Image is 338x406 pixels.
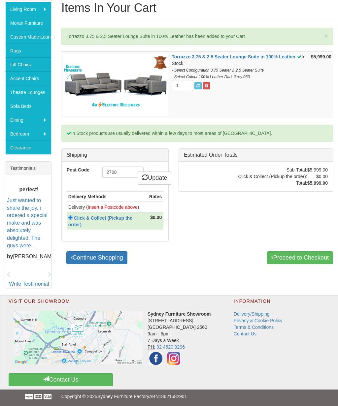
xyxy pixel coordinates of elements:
p: Copyright © 2025 ABN [61,390,277,403]
a: Privacy & Cookie Policy [234,318,283,323]
td: Click & Collect (Pickup the order): [238,173,307,180]
a: Torrazzo 3.75 & 2.5 Seater Lounge Suite in 100% Leather [172,54,296,59]
td: Delivery ( ) [67,202,148,212]
a: Write Testimonial [9,281,49,287]
a: Clearance [5,141,51,154]
img: Instagram [165,350,182,367]
label: Post Code [62,167,97,173]
strong: $5,999.00 [311,54,331,59]
td: $0.00 [307,173,328,180]
a: Delivery/Shipping [234,311,270,317]
a: Custom Made Lounges [5,30,51,44]
a: Just wanted to share the joy, i ordered a special make and was absolutely delighted. The guys wer... [7,198,48,248]
strong: $0.00 [150,215,162,220]
a: Dining [5,113,51,127]
a: Sofa Beds [5,99,51,113]
img: Facebook [148,350,164,367]
a: Moran Furniture [5,16,51,30]
td: $5,999.00 [307,167,328,173]
strong: Rates [149,194,162,199]
td: In Stock [170,51,309,118]
div: Torrazzo 3.75 & 2.5 Seater Lounge Suite in 100% Leather has been added to your Cart [61,28,333,45]
h3: Estimated Order Totals [184,152,328,158]
strong: Delivery Methods [68,194,107,199]
td: Total: [238,180,307,186]
b: perfect! [19,187,39,192]
a: Continue Shopping [66,251,127,265]
font: Insert a Postcode above [88,204,138,210]
button: × [324,32,328,39]
a: Update [138,172,171,185]
a: Proceed to Checkout [267,251,333,265]
i: - Select Colour 100% Leather Dark Grey 033 [172,75,250,79]
a: Terms & Conditions [234,325,274,330]
b: by [7,254,13,259]
div: Testimonials [5,162,51,175]
a: Living Room [5,2,51,16]
div: In Stock products are usually delivered within a few days to most areas of [GEOGRAPHIC_DATA]. [61,125,333,142]
a: Contact Us [234,331,256,336]
td: Sub-Total: [238,167,307,173]
h1: Items In Your Cart [61,1,333,15]
a: Accent Chairs [5,71,51,85]
h2: Information [234,299,302,307]
i: - Select Configuration 3.75 Seater & 2.5 Seater Suite [172,68,264,73]
img: Click to activate map [14,311,143,364]
a: Rugs [5,44,51,57]
strong: $5,999.00 [307,180,328,186]
strong: Sydney Furniture Showroom [148,311,211,317]
a: Lift Chairs [5,57,51,71]
h3: Shipping [67,152,164,158]
a: Bedroom [5,127,51,141]
a: Click & Collect (Pickup the order) [68,215,132,227]
a: Sydney Furniture Factory [97,394,149,399]
a: Contact Us [9,373,113,386]
a: Theatre Lounges [5,85,51,99]
h2: Visit Our Showroom [9,299,217,307]
img: Torrazzo 3.75 & 2.5 Seater Lounge Suite in 100% Leather [63,53,169,117]
a: 18621582901 [159,394,187,399]
p: [PERSON_NAME] [7,253,51,261]
a: 02 4620 9296 [156,344,185,350]
abbr: Phone [148,344,155,350]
